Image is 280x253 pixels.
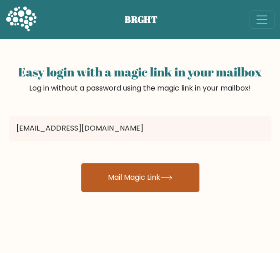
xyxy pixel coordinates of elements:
button: Mail Magic Link [81,163,199,192]
button: Toggle navigation [249,10,275,29]
input: Email [9,116,271,141]
h2: Easy login with a magic link in your mailbox [9,65,271,79]
span: BRGHT [125,13,168,26]
div: Log in without a password using the magic link in your mailbox! [9,61,271,116]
